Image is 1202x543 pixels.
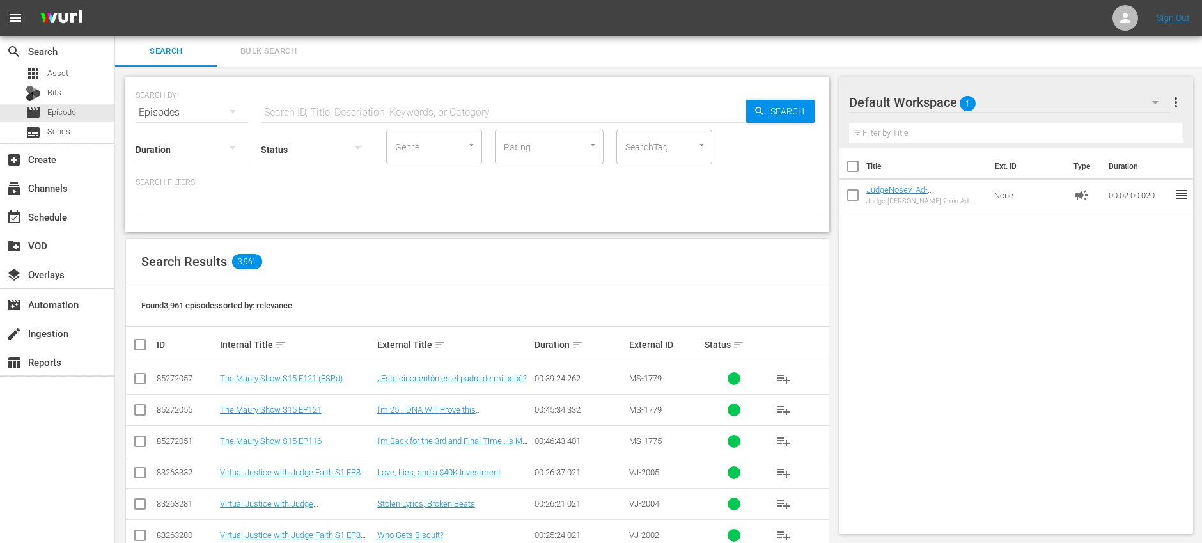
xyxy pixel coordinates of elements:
span: MS-1779 [629,374,662,383]
button: playlist_add [768,363,799,394]
span: sort [434,339,446,350]
span: sort [572,339,583,350]
span: VJ-2004 [629,499,659,508]
div: 00:45:34.332 [535,405,625,414]
span: Episode [26,105,41,120]
a: JudgeNosey_Ad-Slate_keepwatching_2min_w-countdown&music_44Hz [866,185,974,214]
span: Asset [47,67,68,80]
div: Bits [26,86,41,101]
span: 3,961 [232,254,262,269]
span: Overlays [6,267,22,283]
div: External Title [377,337,531,352]
span: playlist_add [776,402,791,418]
span: 1 [960,90,976,117]
span: playlist_add [776,434,791,449]
div: 00:26:21.021 [535,499,625,508]
a: I'm Back for the 3rd and Final Time…is My Husband Still Cheating? [377,436,527,455]
span: Search Results [141,254,227,269]
a: Stolen Lyrics, Broken Beats [377,499,475,508]
a: I'm 25… DNA Will Prove this [DEMOGRAPHIC_DATA] is my Baby's Dad [377,405,525,424]
a: Who Gets Biscuit? [377,530,444,540]
span: Episode [47,106,76,119]
span: Ingestion [6,326,22,342]
button: playlist_add [768,489,799,519]
span: Automation [6,297,22,313]
div: Status [705,337,764,352]
button: Open [587,139,599,151]
div: 85272051 [157,436,216,446]
td: 00:02:00.020 [1104,180,1174,210]
div: Episodes [136,95,248,130]
span: Search [6,44,22,59]
p: Search Filters: [136,177,819,188]
a: Sign Out [1157,13,1190,23]
div: 00:39:24.262 [535,374,625,383]
span: more_vert [1168,95,1183,110]
span: Create [6,152,22,168]
a: The Maury Show S15 EP116 [220,436,322,446]
button: Open [465,139,478,151]
span: sort [733,339,744,350]
button: more_vert [1168,87,1183,118]
span: Series [47,125,70,138]
span: VOD [6,239,22,254]
button: playlist_add [768,457,799,488]
a: The Maury Show S15 EP121 [220,405,322,414]
td: None [989,180,1069,210]
span: Bulk Search [225,44,312,59]
span: VJ-2005 [629,468,659,477]
span: sort [275,339,286,350]
button: playlist_add [768,426,799,457]
button: playlist_add [768,395,799,425]
span: playlist_add [776,371,791,386]
div: 85272057 [157,374,216,383]
span: playlist_add [776,465,791,480]
th: Ext. ID [987,148,1066,184]
div: 00:25:24.021 [535,530,625,540]
span: Asset [26,66,41,81]
span: Ad [1073,187,1089,203]
span: Reports [6,355,22,370]
div: 83263281 [157,499,216,508]
div: Internal Title [220,337,373,352]
span: Schedule [6,210,22,225]
span: Search [765,100,815,123]
span: Found 3,961 episodes sorted by: relevance [141,301,292,310]
button: Search [746,100,815,123]
div: Default Workspace [849,84,1170,120]
span: VJ-2002 [629,530,659,540]
div: 85272055 [157,405,216,414]
div: 00:26:37.021 [535,468,625,477]
a: Virtual Justice with Judge Faith S1 EP8 (10min) [220,468,366,487]
span: MS-1775 [629,436,662,446]
div: External ID [629,340,701,350]
span: MS-1779 [629,405,662,414]
span: Channels [6,181,22,196]
th: Title [866,148,987,184]
div: 83263332 [157,468,216,477]
th: Type [1066,148,1101,184]
span: Search [123,44,210,59]
a: Love, Lies, and a $40K Investment [377,468,501,477]
div: Judge [PERSON_NAME] 2min Ad Slate w/ Music & Countdown v2 [866,197,983,205]
div: 00:46:43.401 [535,436,625,446]
img: ans4CAIJ8jUAAAAAAAAAAAAAAAAAAAAAAAAgQb4GAAAAAAAAAAAAAAAAAAAAAAAAJMjXAAAAAAAAAAAAAAAAAAAAAAAAgAT5G... [31,3,92,33]
div: ID [157,340,216,350]
a: The Maury Show S15 E121 (ESPd) [220,374,343,383]
span: Bits [47,86,61,99]
th: Duration [1101,148,1178,184]
span: playlist_add [776,496,791,512]
a: ¿Este cincuentón es el padre de mi bebé? [377,374,527,383]
span: playlist_add [776,528,791,543]
div: Duration [535,337,625,352]
span: menu [8,10,23,26]
a: Virtual Justice with Judge [PERSON_NAME] S1 EP10 (10min) [220,499,343,518]
span: reorder [1174,187,1189,202]
button: Open [696,139,708,151]
div: 83263280 [157,530,216,540]
span: Series [26,125,41,140]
